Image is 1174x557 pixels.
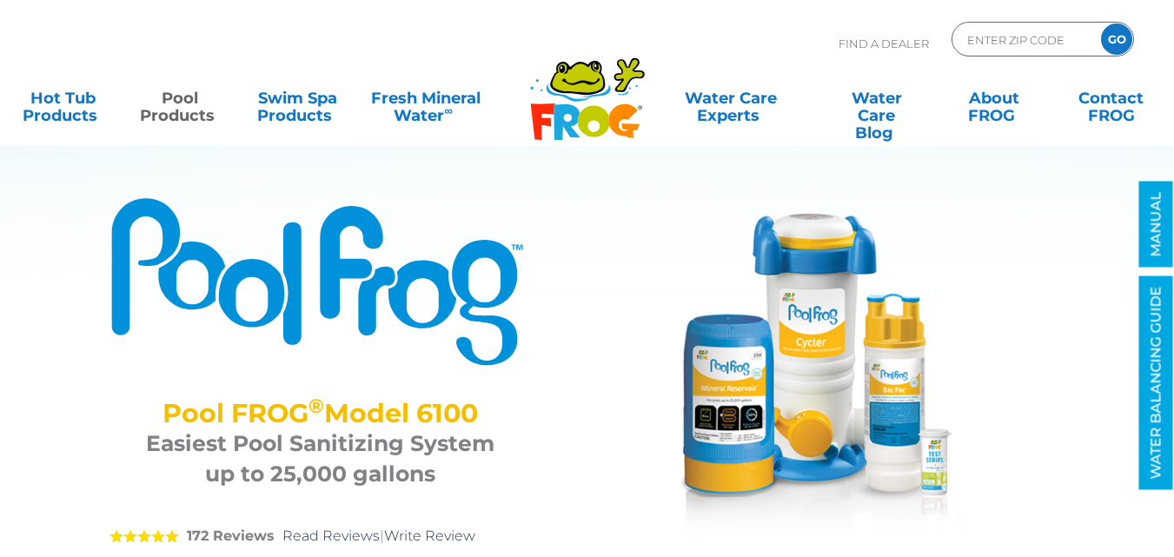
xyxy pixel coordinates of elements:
a: WATER BALANCING GUIDE [1139,276,1173,490]
input: GO [1101,23,1132,55]
a: Write Review [384,527,475,544]
span: 5 [109,529,179,543]
strong: 172 Reviews [187,527,275,544]
a: Read Reviews [282,527,380,544]
h3: Easiest Pool Sanitizing System up to 25,000 gallons [131,428,509,489]
a: Swim SpaProducts [252,81,343,116]
a: Water CareExperts [657,81,805,116]
a: PoolProducts [135,81,226,116]
a: Fresh MineralWater∞ [369,81,483,116]
sup: ∞ [444,103,453,117]
a: AboutFROG [948,81,1039,116]
a: Water CareBlog [831,81,922,116]
p: Find A Dealer [839,22,929,65]
a: ContactFROG [1065,81,1157,116]
h2: Pool FROG Model 6100 [131,398,509,428]
a: Hot TubProducts [17,81,109,116]
a: MANUAL [1139,182,1173,268]
img: Product Logo [109,196,531,368]
sup: ® [308,394,324,418]
img: Frog Products Logo [521,35,654,141]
